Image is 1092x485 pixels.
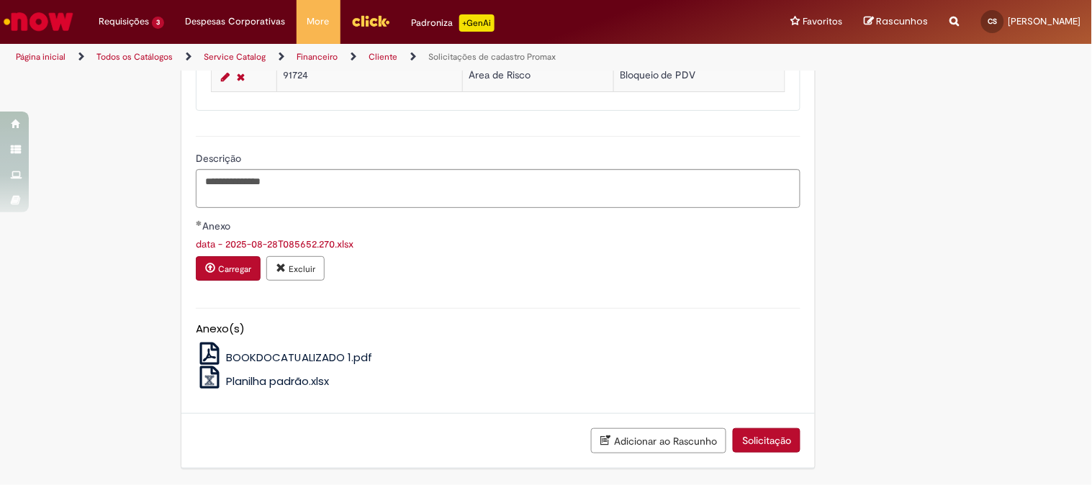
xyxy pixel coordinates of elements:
[459,14,495,32] p: +GenAi
[591,428,726,453] button: Adicionar ao Rascunho
[202,219,233,232] span: Anexo
[99,14,149,29] span: Requisições
[217,68,233,86] a: Editar Linha 1
[865,15,929,29] a: Rascunhos
[369,51,397,63] a: Cliente
[613,62,785,91] td: Bloqueio de PDV
[733,428,800,453] button: Solicitação
[16,51,66,63] a: Página inicial
[233,68,248,86] a: Remover linha 1
[988,17,998,26] span: CS
[196,350,372,365] a: BOOKDOCATUALIZADO 1.pdf
[196,152,244,165] span: Descrição
[186,14,286,29] span: Despesas Corporativas
[428,51,556,63] a: Solicitações de cadastro Promax
[204,51,266,63] a: Service Catalog
[152,17,164,29] span: 3
[196,323,800,335] h5: Anexo(s)
[196,169,800,208] textarea: Descrição
[11,44,717,71] ul: Trilhas de página
[218,263,251,275] small: Carregar
[196,256,261,281] button: Carregar anexo de Anexo Required
[412,14,495,32] div: Padroniza
[803,14,843,29] span: Favoritos
[1,7,76,36] img: ServiceNow
[297,51,338,63] a: Financeiro
[463,62,614,91] td: Área de Risco
[96,51,173,63] a: Todos os Catálogos
[1008,15,1081,27] span: [PERSON_NAME]
[226,350,372,365] span: BOOKDOCATUALIZADO 1.pdf
[877,14,929,28] span: Rascunhos
[226,373,329,389] span: Planilha padrão.xlsx
[277,62,463,91] td: 91724
[351,10,390,32] img: click_logo_yellow_360x200.png
[196,237,353,250] a: Download de data - 2025-08-28T085652.270.xlsx
[196,373,329,389] a: Planilha padrão.xlsx
[289,263,315,275] small: Excluir
[196,220,202,226] span: Obrigatório Preenchido
[307,14,330,29] span: More
[266,256,325,281] button: Excluir anexo data - 2025-08-28T085652.270.xlsx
